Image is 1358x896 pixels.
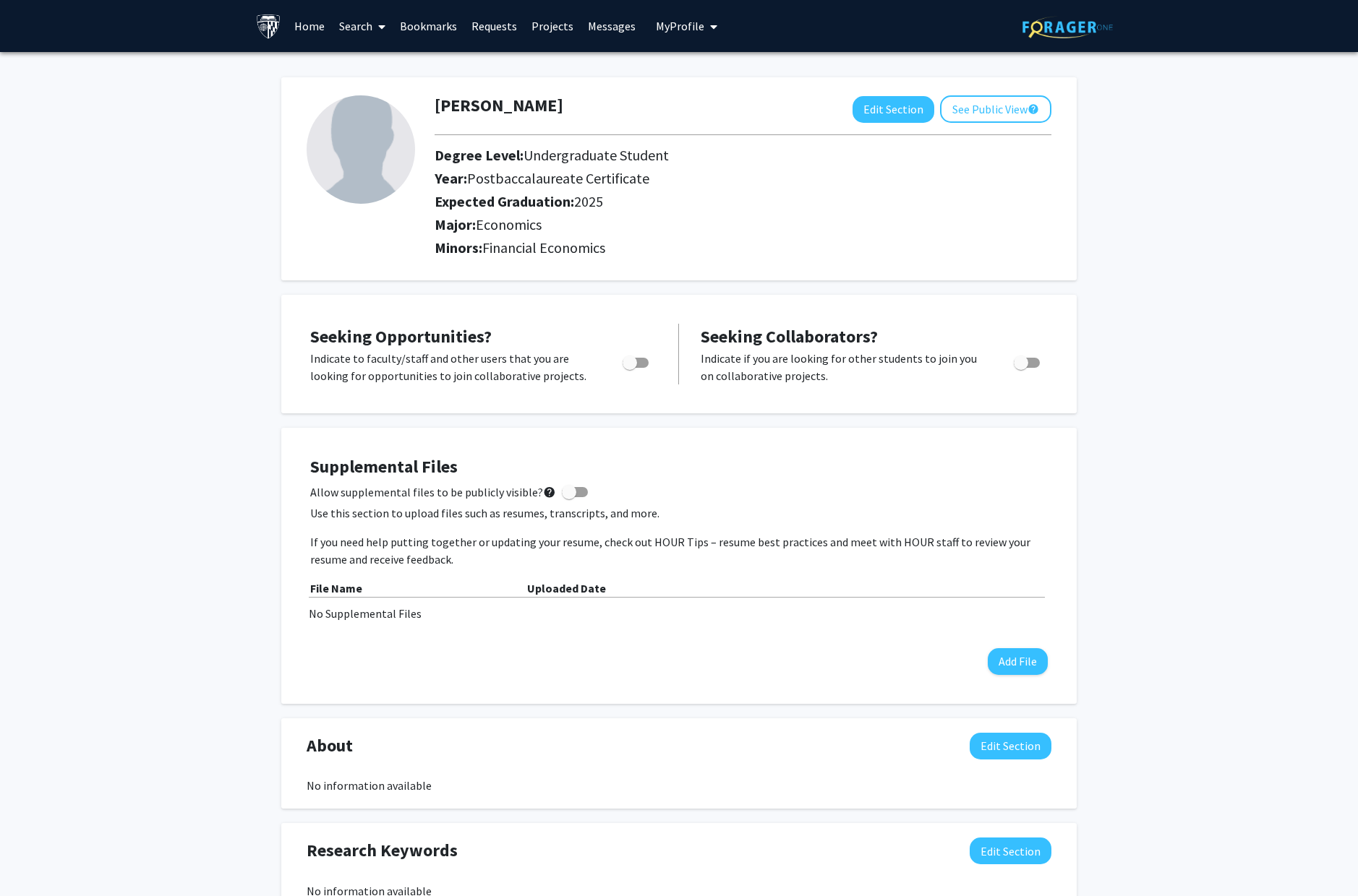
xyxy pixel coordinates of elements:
span: 2025 [574,192,603,210]
mat-icon: help [1028,100,1039,118]
iframe: Chat [11,831,61,885]
img: Johns Hopkins University Logo [256,14,281,39]
a: Projects [524,1,581,51]
span: About [307,733,353,759]
div: Toggle [617,350,657,371]
h2: Degree Level: [435,147,1051,164]
div: Toggle [1008,350,1048,371]
button: Add File [988,648,1048,675]
mat-icon: help [543,483,556,501]
div: No information available [307,777,1051,794]
button: Edit Research Keywords [970,837,1051,864]
a: Home [287,1,332,51]
p: Indicate to faculty/staff and other users that you are looking for opportunities to join collabor... [310,350,595,384]
p: If you need help putting together or updating your resume, check out HOUR Tips – resume best prac... [310,533,1048,568]
h2: Minors: [435,239,1051,257]
div: No Supplemental Files [309,605,1049,622]
span: Undergraduate Student [524,146,669,164]
a: Messages [581,1,643,51]
span: Financial Economics [482,238,605,257]
h2: Expected Graduation: [435,193,1051,210]
p: Use this section to upload files such as resumes, transcripts, and more. [310,504,1048,522]
span: Allow supplemental files to be publicly visible? [310,483,556,501]
span: Economics [476,215,542,233]
a: Bookmarks [393,1,464,51]
p: Indicate if you are looking for other students to join you on collaborative projects. [701,350,986,384]
span: Seeking Collaborators? [701,325,878,348]
b: Uploaded Date [527,581,606,595]
span: My Profile [656,19,704,33]
span: Research Keywords [307,837,458,863]
b: File Name [310,581,362,595]
img: Profile Picture [307,95,415,204]
button: See Public View [940,95,1051,123]
h2: Year: [435,170,1051,187]
a: Search [332,1,393,51]
a: Requests [464,1,524,51]
h1: [PERSON_NAME] [435,95,563,116]
h2: Major: [435,216,1051,233]
span: Seeking Opportunities? [310,325,492,348]
h4: Supplemental Files [310,457,1048,478]
button: Edit About [970,733,1051,759]
button: Edit Section [853,96,934,123]
span: Postbaccalaureate Certificate [467,169,649,187]
img: ForagerOne Logo [1022,16,1113,38]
